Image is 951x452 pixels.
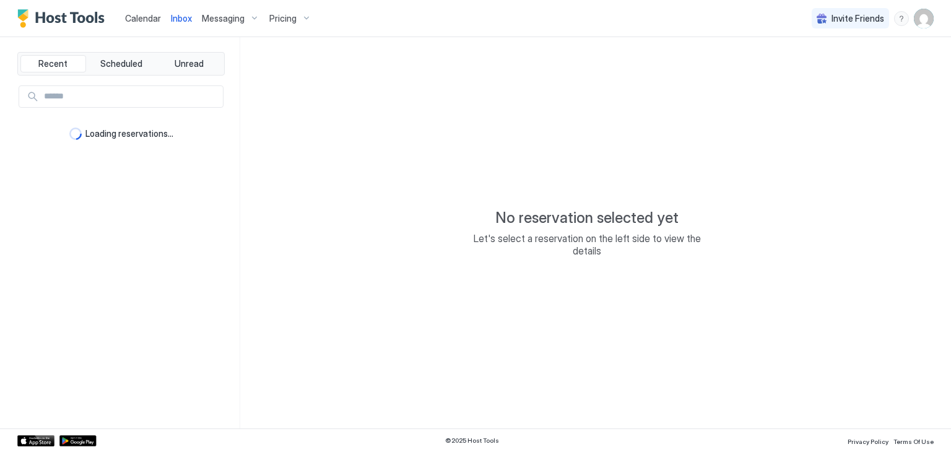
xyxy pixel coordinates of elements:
[125,12,161,25] a: Calendar
[495,209,679,227] span: No reservation selected yet
[463,232,711,257] span: Let's select a reservation on the left side to view the details
[85,128,173,139] span: Loading reservations...
[848,438,888,445] span: Privacy Policy
[171,13,192,24] span: Inbox
[20,55,86,72] button: Recent
[69,128,82,140] div: loading
[171,12,192,25] a: Inbox
[914,9,934,28] div: User profile
[17,9,110,28] a: Host Tools Logo
[100,58,142,69] span: Scheduled
[893,438,934,445] span: Terms Of Use
[17,52,225,76] div: tab-group
[38,58,67,69] span: Recent
[269,13,297,24] span: Pricing
[156,55,222,72] button: Unread
[848,434,888,447] a: Privacy Policy
[832,13,884,24] span: Invite Friends
[89,55,154,72] button: Scheduled
[39,86,223,107] input: Input Field
[893,434,934,447] a: Terms Of Use
[894,11,909,26] div: menu
[17,435,54,446] a: App Store
[445,437,499,445] span: © 2025 Host Tools
[175,58,204,69] span: Unread
[59,435,97,446] a: Google Play Store
[125,13,161,24] span: Calendar
[202,13,245,24] span: Messaging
